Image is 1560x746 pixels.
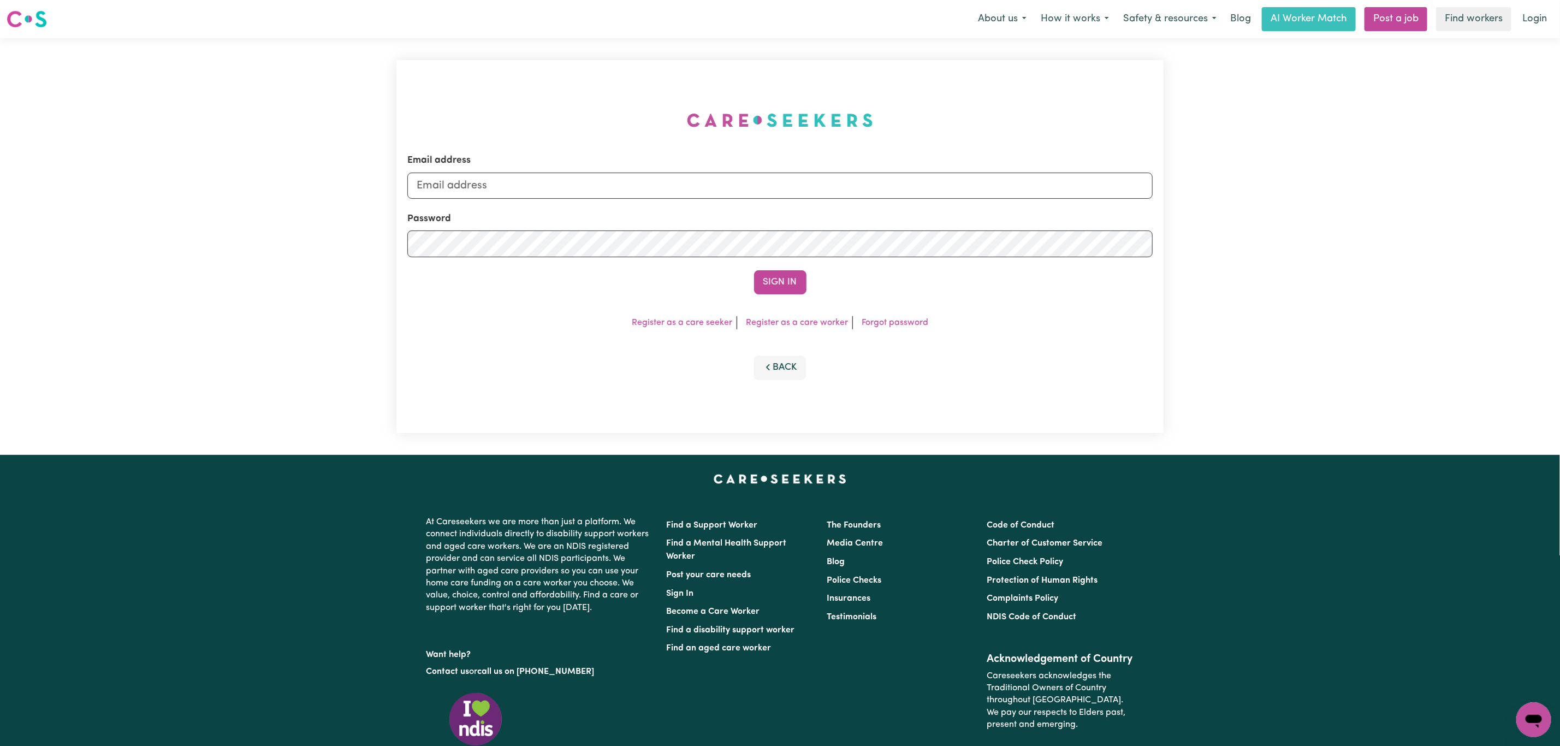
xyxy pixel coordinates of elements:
a: Police Check Policy [987,558,1063,566]
a: Careseekers home page [714,475,846,483]
a: Post your care needs [667,571,751,579]
p: At Careseekers we are more than just a platform. We connect individuals directly to disability su... [426,512,654,618]
a: Become a Care Worker [667,607,760,616]
a: Register as a care seeker [632,318,732,327]
p: Careseekers acknowledges the Traditional Owners of Country throughout [GEOGRAPHIC_DATA]. We pay o... [987,666,1134,736]
label: Email address [407,153,471,168]
a: Protection of Human Rights [987,576,1098,585]
a: Find a disability support worker [667,626,795,635]
p: or [426,661,654,682]
a: Sign In [667,589,694,598]
a: Forgot password [862,318,928,327]
p: Want help? [426,644,654,661]
a: NDIS Code of Conduct [987,613,1076,621]
a: Post a job [1365,7,1427,31]
a: Media Centre [827,539,883,548]
a: Insurances [827,594,870,603]
img: Careseekers logo [7,9,47,29]
a: Police Checks [827,576,881,585]
iframe: Button to launch messaging window, conversation in progress [1516,702,1551,737]
label: Password [407,212,451,226]
input: Email address [407,173,1153,199]
button: Safety & resources [1116,8,1224,31]
a: Charter of Customer Service [987,539,1102,548]
a: Blog [827,558,845,566]
button: How it works [1034,8,1116,31]
button: Sign In [754,270,806,294]
a: Find a Mental Health Support Worker [667,539,787,561]
a: Code of Conduct [987,521,1054,530]
button: About us [971,8,1034,31]
h2: Acknowledgement of Country [987,653,1134,666]
a: The Founders [827,521,881,530]
a: Blog [1224,7,1258,31]
a: Find an aged care worker [667,644,772,653]
a: Contact us [426,667,470,676]
a: Register as a care worker [746,318,848,327]
a: Find workers [1436,7,1511,31]
a: Complaints Policy [987,594,1058,603]
button: Back [754,356,806,380]
a: Find a Support Worker [667,521,758,530]
a: call us on [PHONE_NUMBER] [478,667,595,676]
a: Careseekers logo [7,7,47,32]
a: Login [1516,7,1553,31]
a: AI Worker Match [1262,7,1356,31]
a: Testimonials [827,613,876,621]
